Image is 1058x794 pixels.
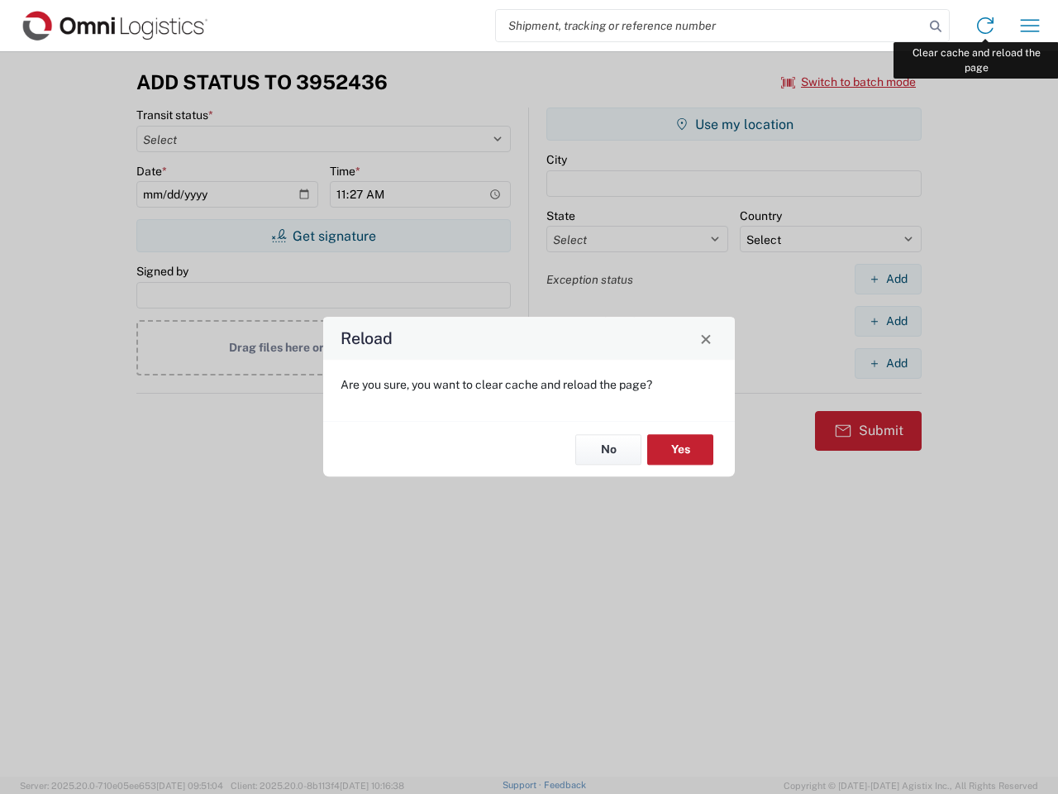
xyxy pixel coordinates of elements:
button: Close [694,327,717,350]
p: Are you sure, you want to clear cache and reload the page? [341,377,717,392]
button: Yes [647,434,713,465]
input: Shipment, tracking or reference number [496,10,924,41]
button: No [575,434,641,465]
h4: Reload [341,327,393,351]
